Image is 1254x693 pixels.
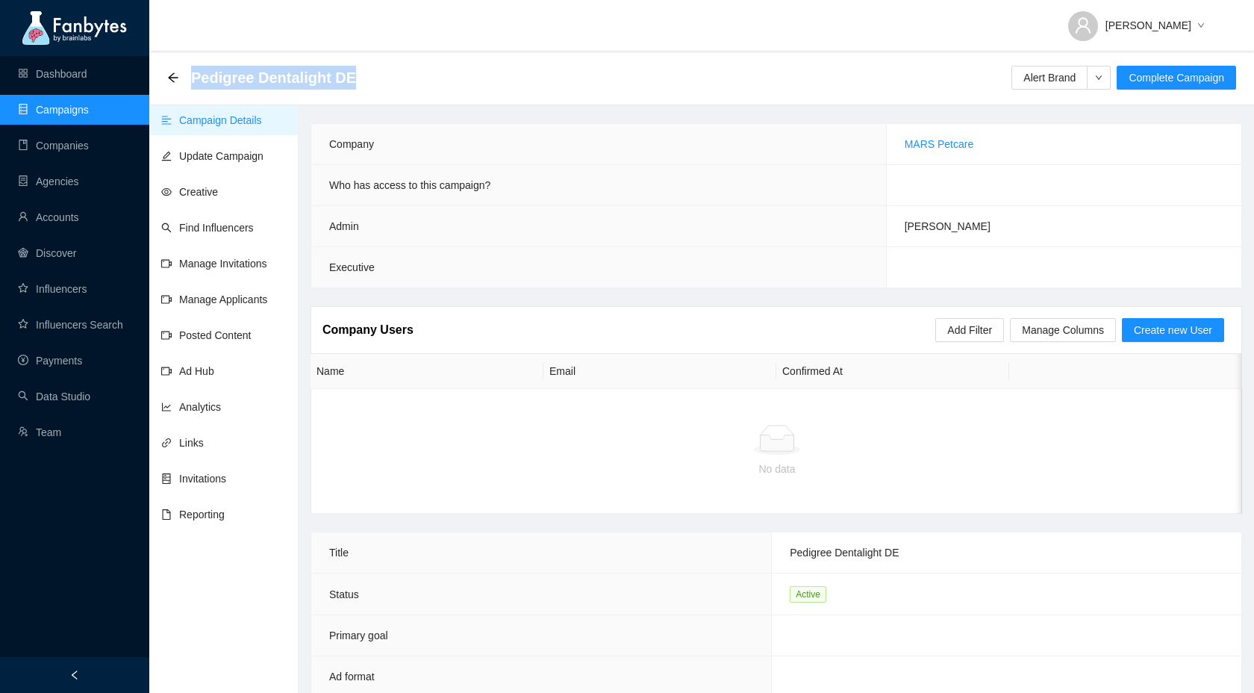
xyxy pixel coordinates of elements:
[790,547,899,559] span: Pedigree Dentalight DE
[322,320,414,339] article: Company Users
[69,670,80,680] span: left
[161,114,262,126] a: align-leftCampaign Details
[935,318,1004,342] button: Add Filter
[161,329,252,341] a: video-cameraPosted Content
[161,258,267,270] a: video-cameraManage Invitations
[18,355,82,367] a: pay-circlePayments
[323,461,1231,477] div: No data
[1105,17,1191,34] span: [PERSON_NAME]
[161,150,263,162] a: editUpdate Campaign
[18,283,87,295] a: starInfluencers
[329,220,359,232] span: Admin
[18,319,123,331] a: starInfluencers Search
[947,322,992,338] span: Add Filter
[1074,16,1092,34] span: user
[790,586,826,603] span: Active
[18,247,76,259] a: radar-chartDiscover
[1129,69,1224,86] span: Complete Campaign
[905,220,991,232] span: [PERSON_NAME]
[167,72,179,84] span: arrow-left
[329,261,375,273] span: Executive
[18,426,61,438] a: usergroup-addTeam
[1010,318,1116,342] button: Manage Columns
[161,186,218,198] a: eyeCreative
[311,354,543,389] th: Name
[1117,66,1236,90] button: Complete Campaign
[329,547,349,559] span: Title
[18,175,79,187] a: containerAgencies
[161,437,204,449] a: linkLinks
[1022,322,1104,338] span: Manage Columns
[543,354,776,389] th: Email
[1011,66,1088,90] button: Alert Brand
[1088,74,1110,81] span: down
[329,138,374,150] span: Company
[776,354,1009,389] th: Confirmed At
[905,138,974,150] a: MARS Petcare
[329,671,375,683] span: Ad format
[161,293,267,305] a: video-cameraManage Applicants
[161,509,225,520] a: fileReporting
[161,401,221,413] a: line-chartAnalytics
[329,588,359,600] span: Status
[18,211,79,223] a: userAccounts
[161,473,226,485] a: hddInvitations
[1122,318,1224,342] button: Create new User
[329,179,490,191] span: Who has access to this campaign?
[329,630,388,641] span: Primary goal
[161,365,214,377] a: video-cameraAd Hub
[1023,69,1076,86] span: Alert Brand
[18,68,87,80] a: appstoreDashboard
[18,104,89,116] a: databaseCampaigns
[1087,66,1111,90] button: down
[191,66,356,90] span: Pedigree Dentalight DE
[1056,7,1217,31] button: [PERSON_NAME]down
[161,222,254,234] a: searchFind Influencers
[1197,22,1205,31] span: down
[167,72,179,84] div: Back
[18,140,89,152] a: bookCompanies
[1134,322,1212,338] span: Create new User
[18,391,90,403] a: searchData Studio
